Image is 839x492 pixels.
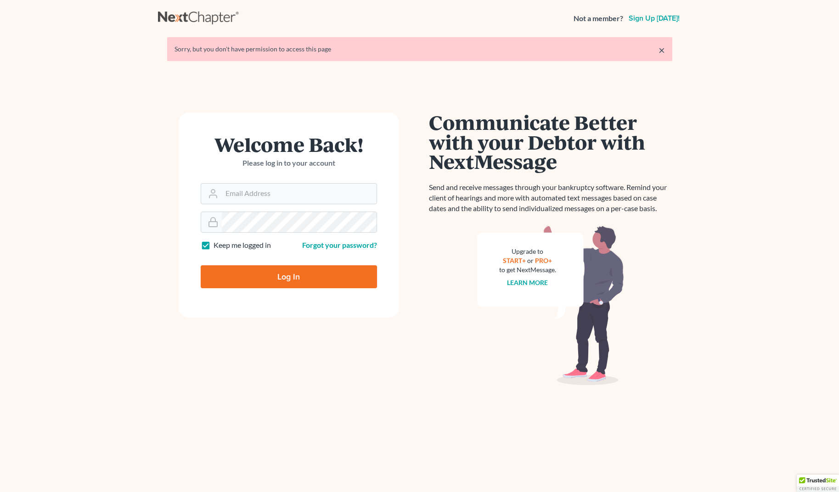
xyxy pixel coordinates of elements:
[797,475,839,492] div: TrustedSite Certified
[535,257,552,264] a: PRO+
[527,257,534,264] span: or
[627,15,681,22] a: Sign up [DATE]!
[659,45,665,56] a: ×
[429,182,672,214] p: Send and receive messages through your bankruptcy software. Remind your client of hearings and mo...
[499,265,556,274] div: to get NextMessage.
[499,247,556,256] div: Upgrade to
[201,158,377,168] p: Please log in to your account
[477,225,624,386] img: nextmessage_bg-59042aed3d76b12b5cd301f8e5b87938c9018125f34e5fa2b7a6b67550977c72.svg
[302,240,377,249] a: Forgot your password?
[175,45,665,54] div: Sorry, but you don't have permission to access this page
[222,184,377,204] input: Email Address
[503,257,526,264] a: START+
[429,112,672,171] h1: Communicate Better with your Debtor with NextMessage
[574,13,623,24] strong: Not a member?
[507,279,548,286] a: Learn more
[201,265,377,288] input: Log In
[214,240,271,251] label: Keep me logged in
[201,134,377,154] h1: Welcome Back!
